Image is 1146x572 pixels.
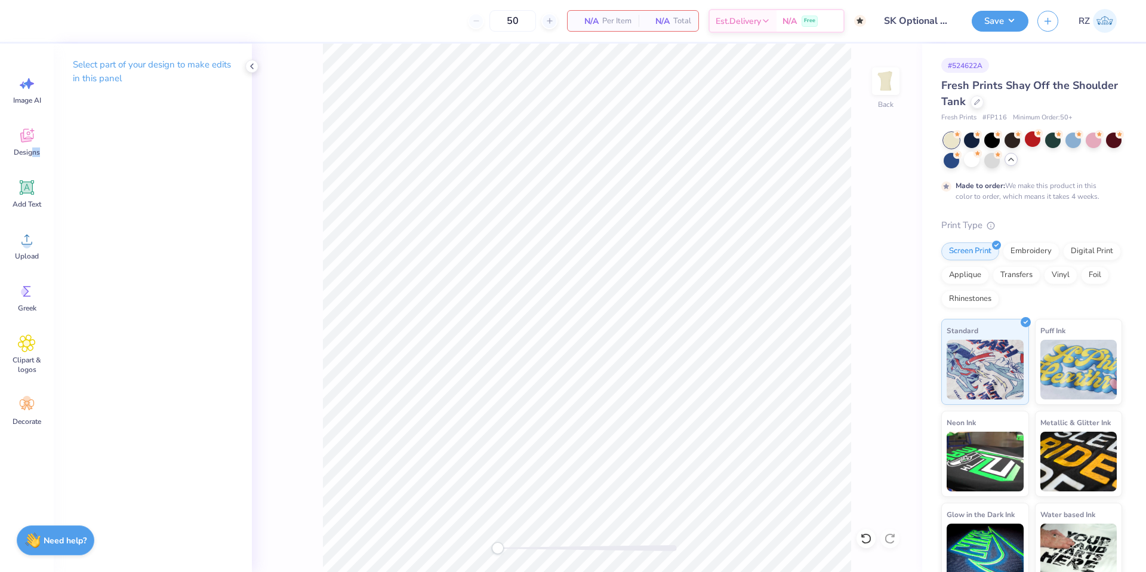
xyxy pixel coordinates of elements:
[716,15,761,27] span: Est. Delivery
[875,9,963,33] input: Untitled Design
[941,113,976,123] span: Fresh Prints
[941,58,989,73] div: # 524622A
[947,508,1015,521] span: Glow in the Dark Ink
[982,113,1007,123] span: # FP116
[941,290,999,308] div: Rhinestones
[602,15,631,27] span: Per Item
[1013,113,1073,123] span: Minimum Order: 50 +
[575,15,599,27] span: N/A
[1073,9,1122,33] a: RZ
[972,11,1028,32] button: Save
[1003,242,1059,260] div: Embroidery
[1040,508,1095,521] span: Water based Ink
[1044,266,1077,284] div: Vinyl
[1093,9,1117,33] img: Rachel Zimmerman
[956,181,1005,190] strong: Made to order:
[947,340,1024,399] img: Standard
[947,416,976,429] span: Neon Ink
[878,99,894,110] div: Back
[1040,432,1117,491] img: Metallic & Glitter Ink
[15,251,39,261] span: Upload
[1040,324,1065,337] span: Puff Ink
[1040,416,1111,429] span: Metallic & Glitter Ink
[489,10,536,32] input: – –
[956,180,1102,202] div: We make this product in this color to order, which means it takes 4 weeks.
[13,417,41,426] span: Decorate
[1063,242,1121,260] div: Digital Print
[646,15,670,27] span: N/A
[1081,266,1109,284] div: Foil
[941,266,989,284] div: Applique
[993,266,1040,284] div: Transfers
[673,15,691,27] span: Total
[73,58,233,85] p: Select part of your design to make edits in this panel
[947,324,978,337] span: Standard
[941,219,1122,232] div: Print Type
[804,17,815,25] span: Free
[492,542,504,554] div: Accessibility label
[941,242,999,260] div: Screen Print
[7,355,47,374] span: Clipart & logos
[44,535,87,546] strong: Need help?
[1040,340,1117,399] img: Puff Ink
[874,69,898,93] img: Back
[941,78,1118,109] span: Fresh Prints Shay Off the Shoulder Tank
[13,199,41,209] span: Add Text
[947,432,1024,491] img: Neon Ink
[14,147,40,157] span: Designs
[13,96,41,105] span: Image AI
[783,15,797,27] span: N/A
[1079,14,1090,28] span: RZ
[18,303,36,313] span: Greek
